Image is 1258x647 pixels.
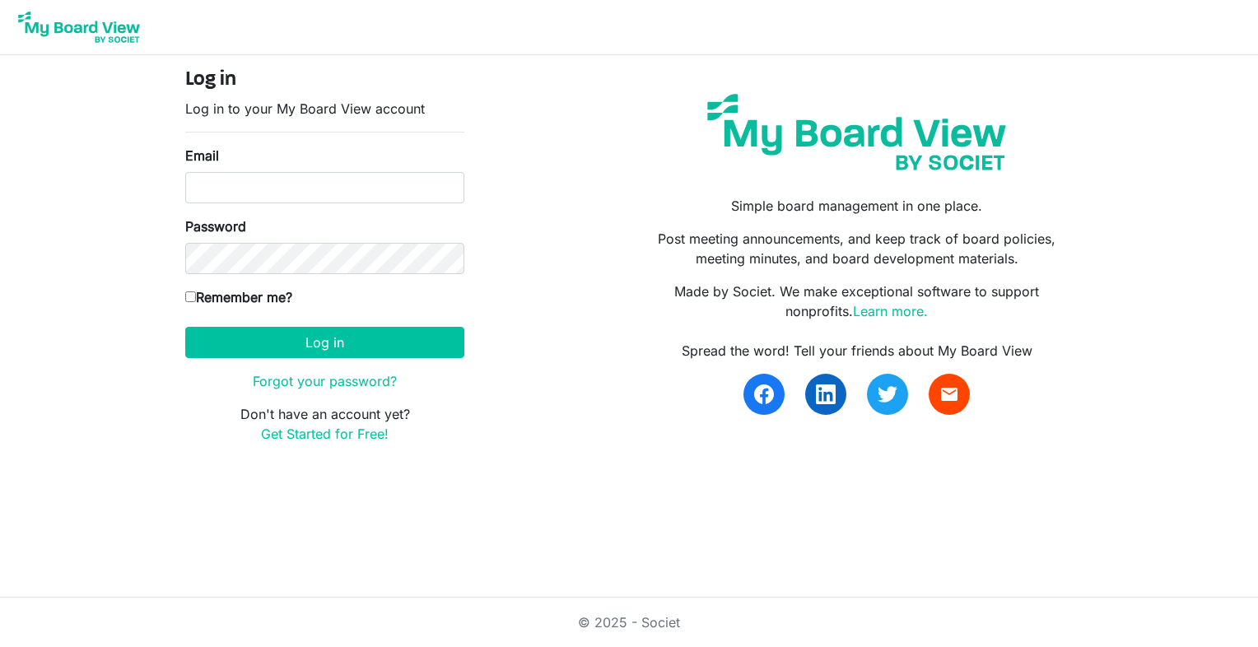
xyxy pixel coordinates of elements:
[185,327,464,358] button: Log in
[185,216,246,236] label: Password
[754,384,774,404] img: facebook.svg
[185,68,464,92] h4: Log in
[185,146,219,165] label: Email
[816,384,836,404] img: linkedin.svg
[253,373,397,389] a: Forgot your password?
[185,404,464,444] p: Don't have an account yet?
[695,81,1018,183] img: my-board-view-societ.svg
[853,303,928,319] a: Learn more.
[641,282,1073,321] p: Made by Societ. We make exceptional software to support nonprofits.
[641,229,1073,268] p: Post meeting announcements, and keep track of board policies, meeting minutes, and board developm...
[185,287,292,307] label: Remember me?
[878,384,897,404] img: twitter.svg
[641,341,1073,361] div: Spread the word! Tell your friends about My Board View
[578,614,680,631] a: © 2025 - Societ
[261,426,389,442] a: Get Started for Free!
[185,291,196,302] input: Remember me?
[929,374,970,415] a: email
[641,196,1073,216] p: Simple board management in one place.
[13,7,145,48] img: My Board View Logo
[185,99,464,119] p: Log in to your My Board View account
[939,384,959,404] span: email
